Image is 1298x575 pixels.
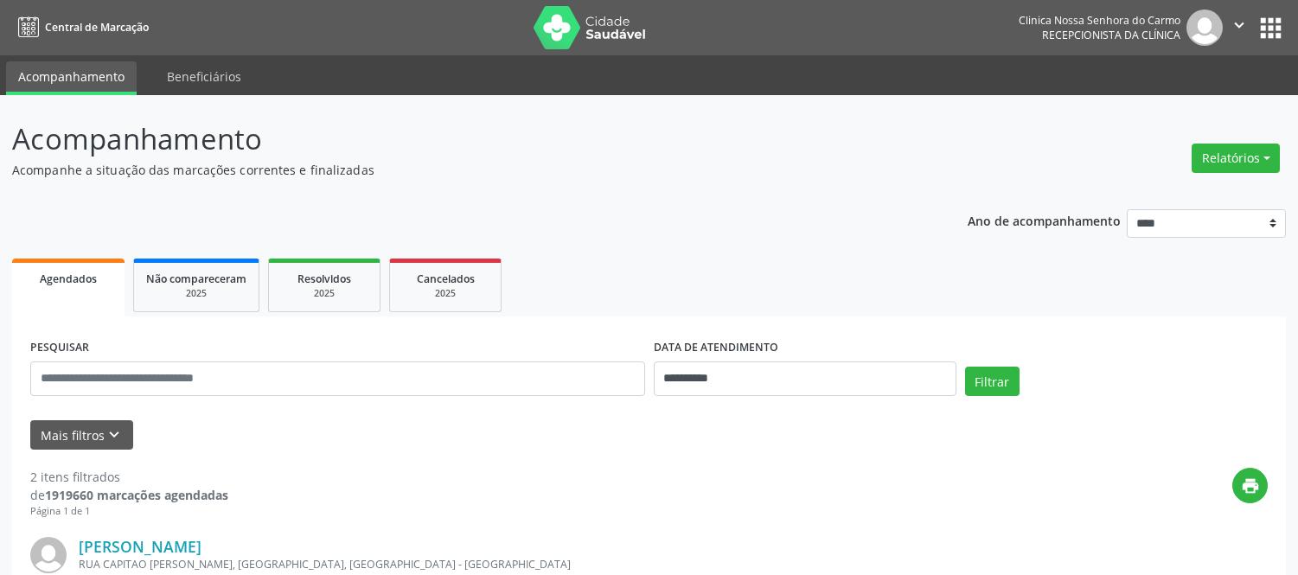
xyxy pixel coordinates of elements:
button: apps [1256,13,1286,43]
div: Clinica Nossa Senhora do Carmo [1019,13,1180,28]
a: Acompanhamento [6,61,137,95]
div: 2 itens filtrados [30,468,228,486]
strong: 1919660 marcações agendadas [45,487,228,503]
span: Resolvidos [297,272,351,286]
button: Relatórios [1192,144,1280,173]
a: Beneficiários [155,61,253,92]
label: DATA DE ATENDIMENTO [654,335,778,361]
button: print [1232,468,1268,503]
div: de [30,486,228,504]
a: [PERSON_NAME] [79,537,201,556]
p: Acompanhamento [12,118,904,161]
label: PESQUISAR [30,335,89,361]
button: Filtrar [965,367,1020,396]
div: RUA CAPITAO [PERSON_NAME], [GEOGRAPHIC_DATA], [GEOGRAPHIC_DATA] - [GEOGRAPHIC_DATA] [79,557,1008,572]
i: print [1241,476,1260,495]
i:  [1230,16,1249,35]
span: Agendados [40,272,97,286]
div: 2025 [281,287,368,300]
span: Não compareceram [146,272,246,286]
p: Acompanhe a situação das marcações correntes e finalizadas [12,161,904,179]
button: Mais filtroskeyboard_arrow_down [30,420,133,450]
span: Central de Marcação [45,20,149,35]
div: 2025 [402,287,489,300]
div: Página 1 de 1 [30,504,228,519]
img: img [1186,10,1223,46]
img: img [30,537,67,573]
a: Central de Marcação [12,13,149,42]
span: Recepcionista da clínica [1042,28,1180,42]
p: Ano de acompanhamento [968,209,1121,231]
i: keyboard_arrow_down [105,425,124,444]
div: 2025 [146,287,246,300]
span: Cancelados [417,272,475,286]
button:  [1223,10,1256,46]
